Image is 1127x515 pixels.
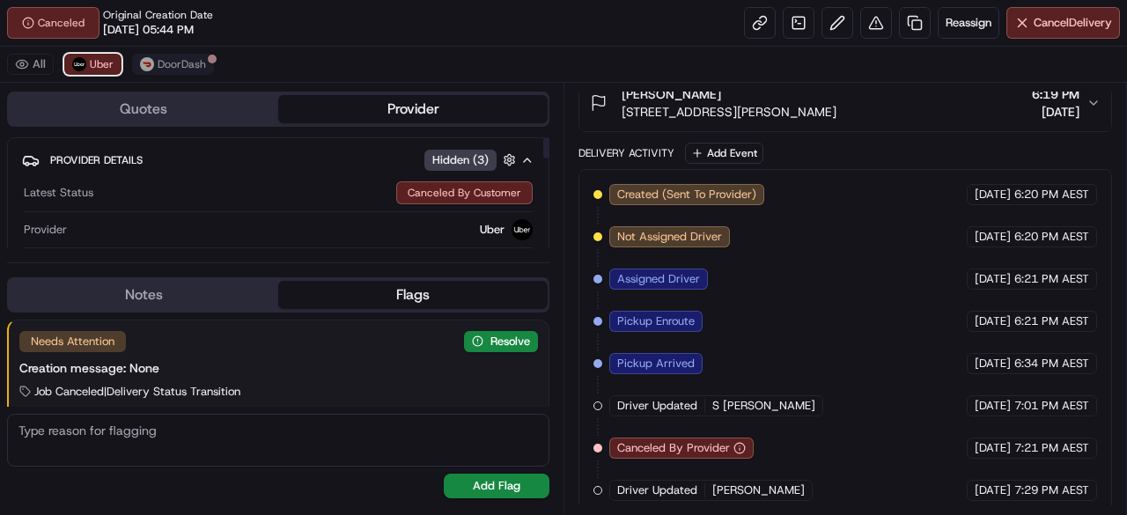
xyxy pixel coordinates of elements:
span: S [PERSON_NAME] [712,398,815,414]
button: CancelDelivery [1006,7,1120,39]
button: Provider DetailsHidden (3) [22,145,534,174]
span: Reassign [946,15,991,31]
span: [PERSON_NAME] [622,85,721,103]
button: Flags [278,281,548,309]
span: [PERSON_NAME] [712,482,805,498]
button: Quotes [9,95,278,123]
button: Add Flag [444,474,549,498]
div: Creation message: None [19,359,538,377]
button: Canceled [7,7,99,39]
span: 6:20 PM AEST [1014,187,1089,202]
span: Job Canceled | Delivery Status Transition [34,384,240,400]
span: 7:29 PM AEST [1014,482,1089,498]
span: 6:20 PM AEST [1014,229,1089,245]
span: Assigned Driver [617,271,700,287]
span: Pickup Enroute [617,313,695,329]
div: Delivery Activity [578,146,674,160]
span: [DATE] [975,271,1011,287]
span: Uber [90,57,114,71]
span: [DATE] [975,313,1011,329]
span: Driver Updated [617,482,697,498]
img: uber-new-logo.jpeg [72,57,86,71]
span: Provider Details [50,153,143,167]
div: Needs Attention [19,331,126,352]
span: Created (Sent To Provider) [617,187,756,202]
button: Resolve [464,331,538,352]
span: Uber [480,222,505,238]
span: 6:21 PM AEST [1014,313,1089,329]
button: Uber [64,54,122,75]
span: 6:19 PM [1032,85,1079,103]
span: Provider [24,222,67,238]
span: [STREET_ADDRESS][PERSON_NAME] [622,103,836,121]
span: [DATE] [1032,103,1079,121]
span: [DATE] [975,229,1011,245]
span: [DATE] 05:44 PM [103,22,194,38]
button: Provider [278,95,548,123]
span: DoorDash [158,57,206,71]
button: Add Event [685,143,763,164]
span: 7:01 PM AEST [1014,398,1089,414]
span: 6:34 PM AEST [1014,356,1089,372]
button: DoorDash [132,54,214,75]
span: Driver Updated [617,398,697,414]
button: Hidden (3) [424,149,520,171]
span: [DATE] [975,187,1011,202]
span: [DATE] [975,398,1011,414]
span: Cancel Delivery [1034,15,1112,31]
span: Pickup Arrived [617,356,695,372]
span: [DATE] [975,482,1011,498]
button: Reassign [938,7,999,39]
button: Notes [9,281,278,309]
span: Latest Status [24,185,93,201]
button: All [7,54,54,75]
span: [DATE] [975,440,1011,456]
span: Original Creation Date [103,8,213,22]
span: 7:21 PM AEST [1014,440,1089,456]
span: Hidden ( 3 ) [432,152,489,168]
span: Not Assigned Driver [617,229,722,245]
img: uber-new-logo.jpeg [512,219,533,240]
span: [DATE] [975,356,1011,372]
span: Canceled By Provider [617,440,730,456]
img: doordash_logo_v2.png [140,57,154,71]
button: [PERSON_NAME][STREET_ADDRESS][PERSON_NAME]6:19 PM[DATE] [579,75,1111,131]
span: 6:21 PM AEST [1014,271,1089,287]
